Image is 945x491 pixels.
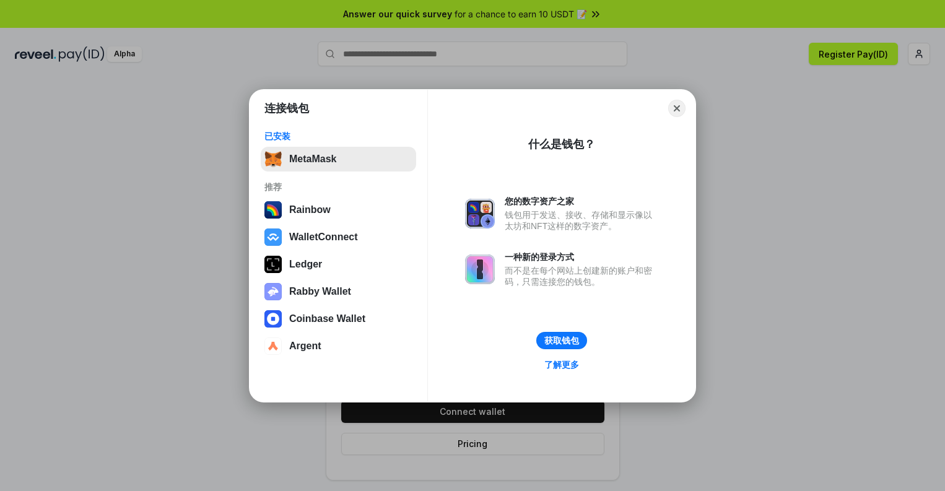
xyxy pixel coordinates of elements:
div: Coinbase Wallet [289,313,365,324]
div: WalletConnect [289,232,358,243]
img: svg+xml,%3Csvg%20width%3D%2228%22%20height%3D%2228%22%20viewBox%3D%220%200%2028%2028%22%20fill%3D... [264,337,282,355]
div: 推荐 [264,181,412,193]
button: WalletConnect [261,225,416,250]
img: svg+xml,%3Csvg%20width%3D%2228%22%20height%3D%2228%22%20viewBox%3D%220%200%2028%2028%22%20fill%3D... [264,310,282,328]
div: 而不是在每个网站上创建新的账户和密码，只需连接您的钱包。 [505,265,658,287]
h1: 连接钱包 [264,101,309,116]
div: 已安装 [264,131,412,142]
button: Ledger [261,252,416,277]
button: Rabby Wallet [261,279,416,304]
img: svg+xml,%3Csvg%20xmlns%3D%22http%3A%2F%2Fwww.w3.org%2F2000%2Fsvg%22%20fill%3D%22none%22%20viewBox... [264,283,282,300]
div: Ledger [289,259,322,270]
a: 了解更多 [537,357,586,373]
button: Rainbow [261,198,416,222]
div: Rabby Wallet [289,286,351,297]
button: Coinbase Wallet [261,306,416,331]
div: 一种新的登录方式 [505,251,658,263]
img: svg+xml,%3Csvg%20width%3D%22120%22%20height%3D%22120%22%20viewBox%3D%220%200%20120%20120%22%20fil... [264,201,282,219]
div: 了解更多 [544,359,579,370]
button: Argent [261,334,416,358]
img: svg+xml,%3Csvg%20xmlns%3D%22http%3A%2F%2Fwww.w3.org%2F2000%2Fsvg%22%20width%3D%2228%22%20height%3... [264,256,282,273]
div: Argent [289,341,321,352]
img: svg+xml,%3Csvg%20xmlns%3D%22http%3A%2F%2Fwww.w3.org%2F2000%2Fsvg%22%20fill%3D%22none%22%20viewBox... [465,254,495,284]
div: 钱包用于发送、接收、存储和显示像以太坊和NFT这样的数字资产。 [505,209,658,232]
img: svg+xml,%3Csvg%20xmlns%3D%22http%3A%2F%2Fwww.w3.org%2F2000%2Fsvg%22%20fill%3D%22none%22%20viewBox... [465,199,495,228]
div: Rainbow [289,204,331,215]
div: 您的数字资产之家 [505,196,658,207]
img: svg+xml,%3Csvg%20width%3D%2228%22%20height%3D%2228%22%20viewBox%3D%220%200%2028%2028%22%20fill%3D... [264,228,282,246]
button: 获取钱包 [536,332,587,349]
button: Close [668,100,686,117]
div: MetaMask [289,154,336,165]
button: MetaMask [261,147,416,172]
div: 获取钱包 [544,335,579,346]
img: svg+xml,%3Csvg%20fill%3D%22none%22%20height%3D%2233%22%20viewBox%3D%220%200%2035%2033%22%20width%... [264,150,282,168]
div: 什么是钱包？ [528,137,595,152]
